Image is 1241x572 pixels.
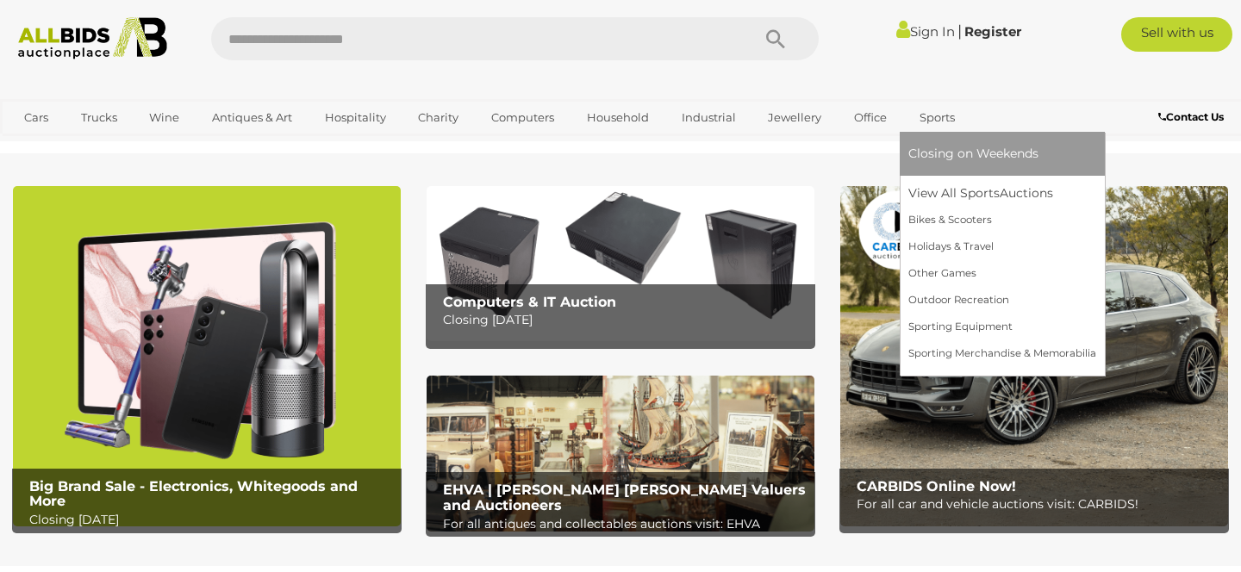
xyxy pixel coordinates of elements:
p: Closing [DATE] [443,309,806,331]
a: Sports [908,103,966,132]
a: Trucks [70,103,128,132]
img: CARBIDS Online Now! [840,186,1228,525]
a: Household [576,103,660,132]
p: Closing [DATE] [29,509,392,531]
a: Charity [407,103,470,132]
a: EHVA | Evans Hastings Valuers and Auctioneers EHVA | [PERSON_NAME] [PERSON_NAME] Valuers and Auct... [427,376,814,531]
button: Search [733,17,819,60]
p: For all car and vehicle auctions visit: CARBIDS! [857,494,1219,515]
a: Antiques & Art [201,103,303,132]
b: Contact Us [1158,110,1224,123]
a: Jewellery [757,103,833,132]
a: Wine [138,103,190,132]
a: [GEOGRAPHIC_DATA] [13,132,158,160]
img: Computers & IT Auction [427,186,814,341]
a: Industrial [670,103,747,132]
span: | [957,22,962,40]
a: Computers & IT Auction Computers & IT Auction Closing [DATE] [427,186,814,341]
a: Sign In [896,23,955,40]
a: CARBIDS Online Now! CARBIDS Online Now! For all car and vehicle auctions visit: CARBIDS! [840,186,1228,525]
b: EHVA | [PERSON_NAME] [PERSON_NAME] Valuers and Auctioneers [443,482,806,513]
b: Computers & IT Auction [443,294,616,310]
a: Register [964,23,1021,40]
img: Allbids.com.au [9,17,177,59]
p: For all antiques and collectables auctions visit: EHVA [443,513,806,535]
img: Big Brand Sale - Electronics, Whitegoods and More [13,186,401,525]
b: CARBIDS Online Now! [857,478,1016,494]
a: Hospitality [314,103,397,132]
a: Sell with us [1121,17,1232,52]
a: Contact Us [1158,108,1228,127]
a: Office [843,103,898,132]
img: EHVA | Evans Hastings Valuers and Auctioneers [427,376,814,531]
a: Big Brand Sale - Electronics, Whitegoods and More Big Brand Sale - Electronics, Whitegoods and Mo... [13,186,401,525]
a: Computers [480,103,565,132]
b: Big Brand Sale - Electronics, Whitegoods and More [29,478,358,510]
a: Cars [13,103,59,132]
